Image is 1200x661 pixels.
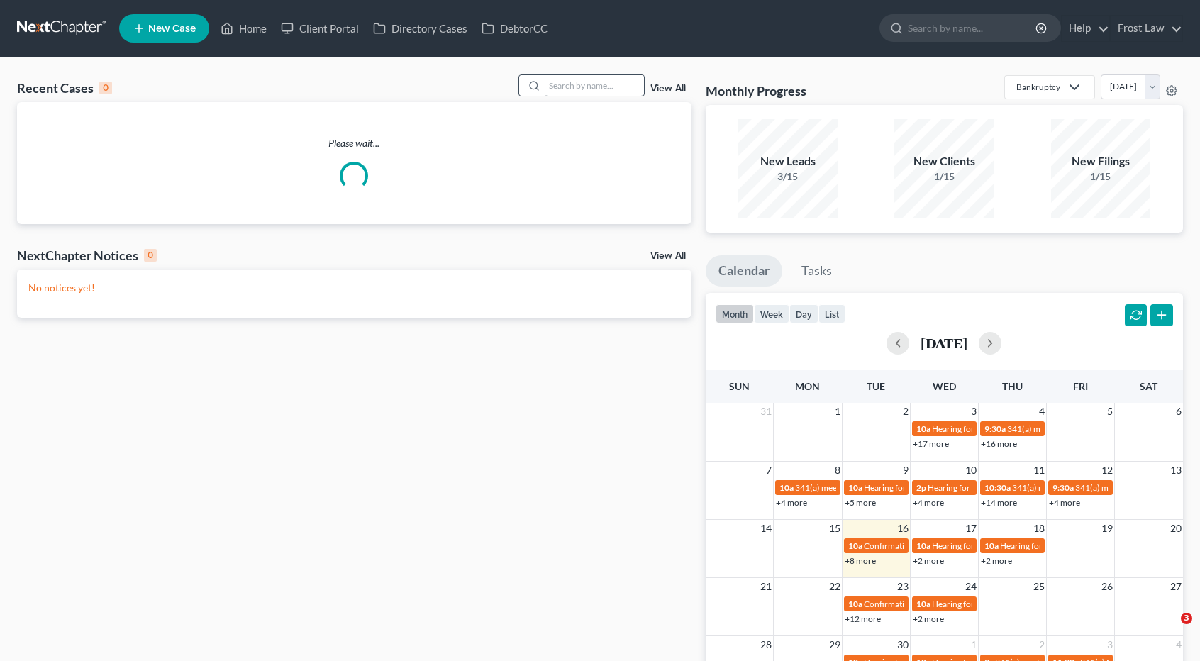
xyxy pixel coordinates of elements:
span: Hearing for [PERSON_NAME] [932,599,1043,609]
span: 3 [1106,636,1114,653]
span: Confirmation hearing for [PERSON_NAME] [864,599,1025,609]
a: View All [650,84,686,94]
a: Calendar [706,255,782,287]
span: 19 [1100,520,1114,537]
span: 5 [1106,403,1114,420]
p: No notices yet! [28,281,680,295]
span: Tue [867,380,885,392]
span: Fri [1073,380,1088,392]
h3: Monthly Progress [706,82,806,99]
span: 7 [765,462,773,479]
span: 10:30a [984,482,1011,493]
span: 8 [833,462,842,479]
div: New Leads [738,153,838,170]
span: Thu [1002,380,1023,392]
span: 29 [828,636,842,653]
button: week [754,304,789,323]
span: 31 [759,403,773,420]
span: 9 [901,462,910,479]
span: 1 [970,636,978,653]
div: Bankruptcy [1016,81,1060,93]
a: View All [650,251,686,261]
span: 11 [1032,462,1046,479]
a: DebtorCC [474,16,555,41]
span: 10a [984,540,999,551]
span: Hearing for [PERSON_NAME] [864,482,974,493]
span: 10 [964,462,978,479]
span: 13 [1169,462,1183,479]
span: 9:30a [1052,482,1074,493]
span: 12 [1100,462,1114,479]
div: New Clients [894,153,994,170]
a: +14 more [981,497,1017,508]
a: +2 more [981,555,1012,566]
span: 28 [759,636,773,653]
a: +2 more [913,613,944,624]
div: 1/15 [894,170,994,184]
a: +4 more [776,497,807,508]
span: 341(a) meeting for [PERSON_NAME] [1007,423,1144,434]
a: Help [1062,16,1109,41]
span: 341(a) meeting for [PERSON_NAME] [795,482,932,493]
span: Hearing for [PERSON_NAME] [932,423,1043,434]
span: 10a [848,540,862,551]
a: +12 more [845,613,881,624]
div: 0 [99,82,112,94]
div: New Filings [1051,153,1150,170]
h2: [DATE] [921,335,967,350]
span: 9:30a [984,423,1006,434]
span: 3 [970,403,978,420]
span: 24 [964,578,978,595]
iframe: Intercom live chat [1152,613,1186,647]
input: Search by name... [545,75,644,96]
a: Client Portal [274,16,366,41]
span: 6 [1174,403,1183,420]
span: 1 [833,403,842,420]
span: 2 [1038,636,1046,653]
span: 2p [916,482,926,493]
div: 1/15 [1051,170,1150,184]
span: 22 [828,578,842,595]
span: 10a [916,423,930,434]
a: Home [213,16,274,41]
span: 14 [759,520,773,537]
span: Hearing for [PERSON_NAME] [932,540,1043,551]
span: 2 [901,403,910,420]
a: +4 more [913,497,944,508]
a: +2 more [913,555,944,566]
div: 0 [144,249,157,262]
span: 18 [1032,520,1046,537]
a: +16 more [981,438,1017,449]
span: Hearing for [PERSON_NAME] [928,482,1038,493]
button: month [716,304,754,323]
span: Confirmation hearing for [PERSON_NAME] [PERSON_NAME] [864,540,1093,551]
span: 10a [779,482,794,493]
span: Sun [729,380,750,392]
span: 16 [896,520,910,537]
a: +4 more [1049,497,1080,508]
p: Please wait... [17,136,691,150]
span: 10a [916,599,930,609]
div: NextChapter Notices [17,247,157,264]
span: 10a [848,482,862,493]
span: 26 [1100,578,1114,595]
button: list [818,304,845,323]
span: Hearing for [PERSON_NAME] [1000,540,1111,551]
span: Mon [795,380,820,392]
div: 3/15 [738,170,838,184]
span: 10a [916,540,930,551]
span: 25 [1032,578,1046,595]
a: Frost Law [1111,16,1182,41]
span: 10a [848,599,862,609]
span: 20 [1169,520,1183,537]
a: Directory Cases [366,16,474,41]
span: 21 [759,578,773,595]
span: 4 [1038,403,1046,420]
span: 3 [1181,613,1192,624]
a: Tasks [789,255,845,287]
input: Search by name... [908,15,1038,41]
span: 15 [828,520,842,537]
a: +5 more [845,497,876,508]
span: 23 [896,578,910,595]
span: 17 [964,520,978,537]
